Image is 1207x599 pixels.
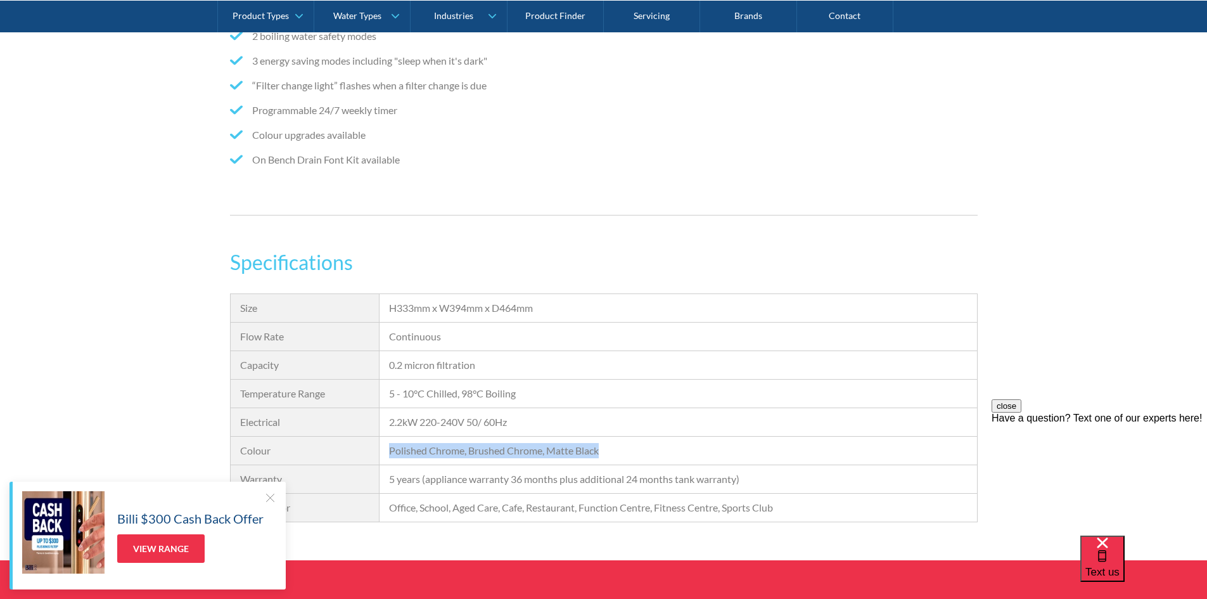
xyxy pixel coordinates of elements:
[230,78,599,93] li: “Filter change light” flashes when a filter change is due
[992,399,1207,551] iframe: podium webchat widget prompt
[333,10,381,21] div: Water Types
[117,509,264,528] h5: Billi $300 Cash Back Offer
[230,247,978,278] h3: Specifications
[434,10,473,21] div: Industries
[230,103,599,118] li: Programmable 24/7 weekly timer
[389,443,967,458] div: Polished Chrome, Brushed Chrome, Matte Black
[389,329,967,344] div: Continuous
[1080,536,1207,599] iframe: podium webchat widget bubble
[240,500,370,515] div: Suitable for
[230,127,599,143] li: Colour upgrades available
[240,300,370,316] div: Size
[240,472,370,487] div: Warranty
[117,534,205,563] a: View Range
[389,472,967,487] div: 5 years (appliance warranty 36 months plus additional 24 months tank warranty)
[240,329,370,344] div: Flow Rate
[230,29,599,44] li: 2 boiling water safety modes
[230,53,599,68] li: 3 energy saving modes including "sleep when it's dark"
[240,443,370,458] div: Colour
[389,415,967,430] div: 2.2kW 220-240V 50/ 60Hz
[22,491,105,574] img: Billi $300 Cash Back Offer
[230,152,599,167] li: On Bench Drain Font Kit available
[233,10,289,21] div: Product Types
[389,500,967,515] div: Office, School, Aged Care, Cafe, Restaurant, Function Centre, Fitness Centre, Sports Club
[389,386,967,401] div: 5 - 10°C Chilled, 98°C Boiling
[240,386,370,401] div: Temperature Range
[240,357,370,373] div: Capacity
[389,357,967,373] div: 0.2 micron filtration
[389,300,967,316] div: H333mm x W394mm x D464mm
[240,415,370,430] div: Electrical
